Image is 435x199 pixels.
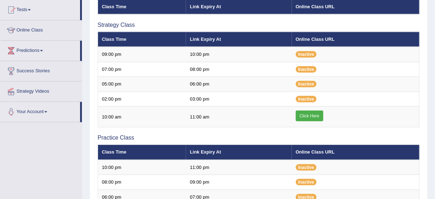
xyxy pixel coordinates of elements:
[186,175,292,190] td: 09:00 pm
[98,175,186,190] td: 08:00 pm
[292,145,420,160] th: Online Class URL
[296,164,317,171] span: Inactive
[186,77,292,92] td: 06:00 pm
[98,145,186,160] th: Class Time
[296,66,317,73] span: Inactive
[98,107,186,127] td: 10:00 am
[186,47,292,62] td: 10:00 pm
[186,32,292,47] th: Link Expiry At
[186,107,292,127] td: 11:00 am
[296,51,317,58] span: Inactive
[98,160,186,175] td: 10:00 pm
[296,111,323,121] a: Click Here
[186,160,292,175] td: 11:00 pm
[0,61,82,79] a: Success Stories
[186,92,292,107] td: 03:00 pm
[98,77,186,92] td: 05:00 pm
[98,135,420,141] h3: Practice Class
[0,41,80,59] a: Predictions
[98,92,186,107] td: 02:00 pm
[98,47,186,62] td: 09:00 pm
[292,32,420,47] th: Online Class URL
[0,20,82,38] a: Online Class
[0,82,82,99] a: Strategy Videos
[296,81,317,87] span: Inactive
[98,22,420,28] h3: Strategy Class
[98,32,186,47] th: Class Time
[296,96,317,102] span: Inactive
[186,145,292,160] th: Link Expiry At
[98,62,186,77] td: 07:00 pm
[296,179,317,185] span: Inactive
[0,102,80,120] a: Your Account
[186,62,292,77] td: 08:00 pm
